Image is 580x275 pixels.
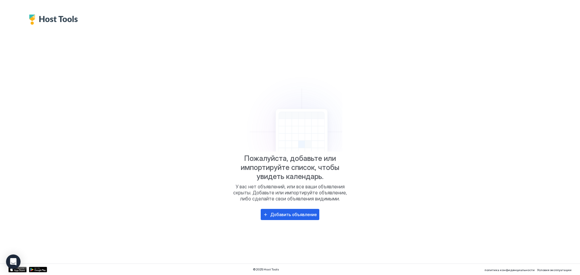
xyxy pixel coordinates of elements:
font: политика конфиденциальности [485,268,535,272]
font: 2025 Host Tools [256,267,279,271]
font: © [253,267,256,271]
font: Пожалуйста, добавьте или импортируйте список, чтобы увидеть календарь. [241,154,341,181]
font: У вас нет объявлений, или все ваши объявления скрыты. Добавьте или импортируйте объявление, либо ... [233,184,348,202]
font: Добавить объявление [270,212,317,217]
div: Открытый Интерком Мессенджер [6,254,21,269]
a: Google Play Маркет [29,267,47,272]
font: Условия эксплуатации [537,268,572,272]
a: Магазин приложений [8,267,27,272]
div: Логотип Host Tools [29,14,81,25]
a: политика конфиденциальности [485,266,535,273]
a: Условия эксплуатации [537,266,572,273]
button: Добавить объявление [261,209,319,220]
